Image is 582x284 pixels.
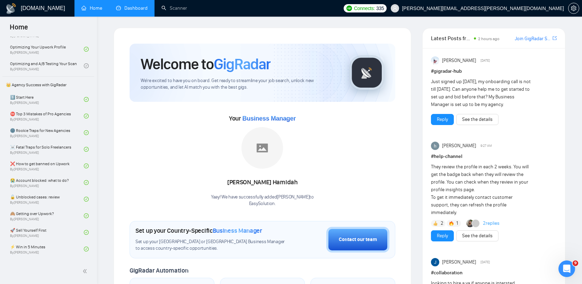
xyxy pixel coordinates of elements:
img: gigradar-logo.png [350,55,384,90]
span: check-circle [84,63,89,68]
a: Reply [437,232,448,240]
a: ☠️ Fatal Traps for Solo FreelancersBy[PERSON_NAME] [10,142,84,157]
button: setting [568,3,579,14]
button: Contact our team [326,227,389,252]
button: Reply [431,230,454,241]
img: Anisuzzaman Khan [431,56,439,65]
span: GigRadar Automation [130,267,188,274]
span: check-circle [84,247,89,251]
span: user [393,6,397,11]
a: setting [568,6,579,11]
span: check-circle [84,180,89,185]
h1: # help-channel [431,153,557,160]
a: homeHome [81,5,102,11]
a: Optimizing Your Upwork ProfileBy[PERSON_NAME] [10,42,84,57]
img: logo [6,3,17,14]
img: upwork-logo.png [346,6,352,11]
span: double-left [82,268,89,275]
img: 🔥 [449,221,454,226]
a: export [553,35,557,42]
a: 2replies [483,220,500,227]
span: 2 hours ago [478,36,500,41]
span: check-circle [84,147,89,152]
span: check-circle [84,163,89,168]
span: setting [568,6,579,11]
span: 9:27 AM [480,143,492,149]
a: 🙈 Getting over Upwork?By[PERSON_NAME] [10,208,84,223]
span: 1 [456,220,458,227]
img: 👍 [433,221,438,226]
a: Reply [437,116,448,123]
a: Join GigRadar Slack Community [515,35,551,43]
a: See the details [462,116,493,123]
img: Korlan [466,220,474,227]
span: [PERSON_NAME] [442,258,476,266]
h1: Welcome to [141,55,271,73]
span: Business Manager [242,115,296,122]
span: Home [4,22,34,37]
span: GigRadar [214,55,271,73]
div: Contact our team [339,236,377,243]
span: [PERSON_NAME] [442,57,476,64]
span: check-circle [84,47,89,52]
button: See the details [456,230,499,241]
span: Your [229,115,296,122]
span: 2 [441,220,443,227]
span: Business Manager [213,227,262,234]
img: haider ali [431,142,439,150]
span: check-circle [84,213,89,218]
a: 🔓 Unblocked cases: reviewBy[PERSON_NAME] [10,192,84,207]
a: dashboardDashboard [116,5,148,11]
a: 🌚 Rookie Traps for New AgenciesBy[PERSON_NAME] [10,125,84,140]
span: [DATE] [480,57,490,64]
button: Reply [431,114,454,125]
a: searchScanner [161,5,187,11]
span: [DATE] [480,259,490,265]
a: ❌ How to get banned on UpworkBy[PERSON_NAME] [10,158,84,174]
span: check-circle [84,230,89,235]
div: [PERSON_NAME] Hamidah [211,177,314,188]
a: 1️⃣ Start HereBy[PERSON_NAME] [10,92,84,107]
a: ⛔ Top 3 Mistakes of Pro AgenciesBy[PERSON_NAME] [10,108,84,124]
a: 🚀 Sell Yourself FirstBy[PERSON_NAME] [10,225,84,240]
p: EasySolution . [211,201,314,207]
span: Latest Posts from the GigRadar Community [431,34,472,43]
span: export [553,35,557,41]
span: Connects: [354,5,375,12]
a: ⚡ Win in 5 MinutesBy[PERSON_NAME] [10,241,84,257]
span: 👑 Agency Success with GigRadar [3,78,94,92]
h1: # gigradar-hub [431,68,557,75]
span: 9 [573,260,578,266]
span: check-circle [84,114,89,118]
span: check-circle [84,130,89,135]
span: 335 [376,5,384,12]
button: See the details [456,114,499,125]
img: Jason Hazel [431,258,439,266]
h1: # collaboration [431,269,557,277]
span: Set up your [GEOGRAPHIC_DATA] or [GEOGRAPHIC_DATA] Business Manager to access country-specific op... [135,239,288,252]
img: placeholder.png [241,127,283,169]
a: Optimizing and A/B Testing Your Scanner for Better ResultsBy[PERSON_NAME] [10,58,84,73]
div: They review the profile in each 2 weeks. You will get the badge back when they will review the pr... [431,163,532,216]
a: 😭 Account blocked: what to do?By[PERSON_NAME] [10,175,84,190]
span: check-circle [84,197,89,202]
a: See the details [462,232,493,240]
div: Yaay! We have successfully added [PERSON_NAME] to [211,194,314,207]
iframe: Intercom live chat [558,260,575,277]
span: [PERSON_NAME] [442,142,476,150]
h1: Set up your Country-Specific [135,227,262,234]
span: check-circle [84,97,89,102]
div: Just signed up [DATE], my onboarding call is not till [DATE]. Can anyone help me to get started t... [431,78,532,108]
span: We're excited to have you on board. Get ready to streamline your job search, unlock new opportuni... [141,78,338,91]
